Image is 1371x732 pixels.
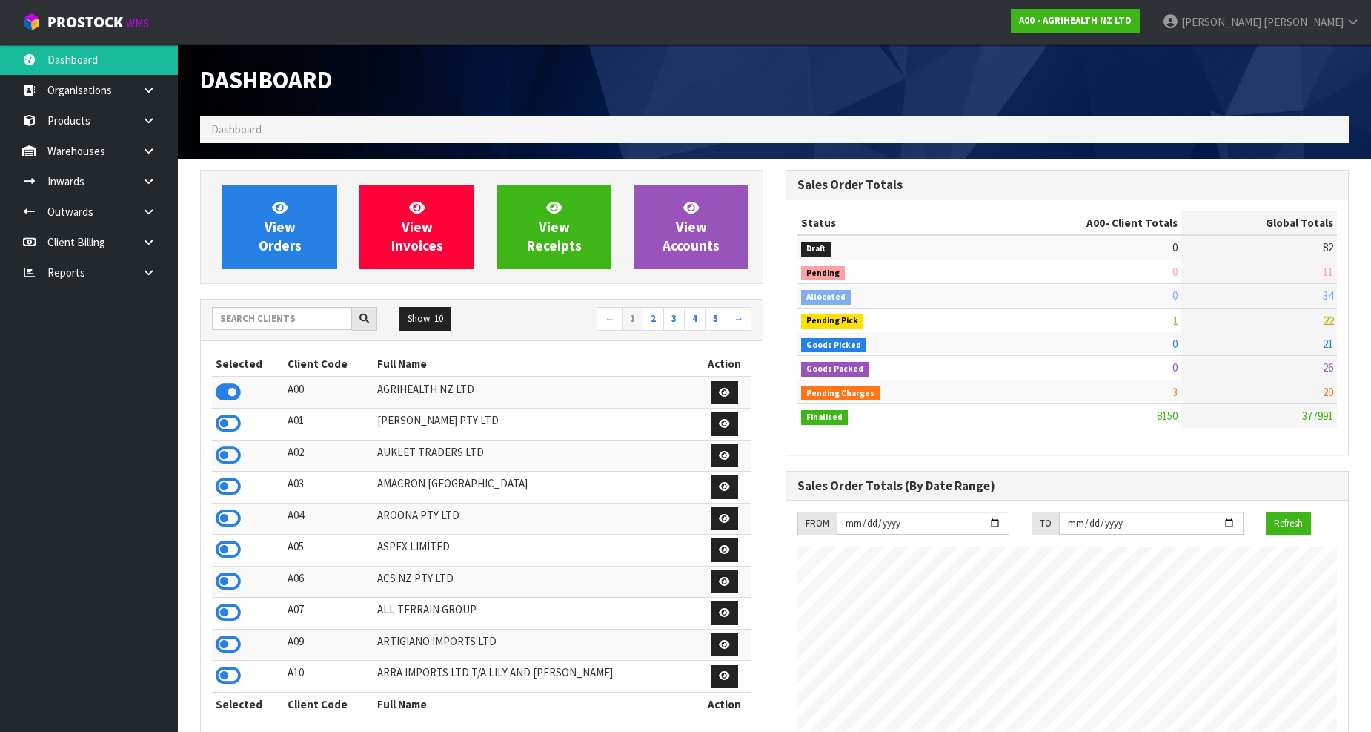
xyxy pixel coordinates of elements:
[284,629,374,661] td: A09
[212,307,352,330] input: Search clients
[374,661,697,693] td: ARRA IMPORTS LTD T/A LILY AND [PERSON_NAME]
[801,266,845,281] span: Pending
[797,479,1337,493] h3: Sales Order Totals (By Date Range)
[497,185,611,269] a: ViewReceipts
[47,13,123,32] span: ProStock
[797,512,837,535] div: FROM
[374,409,697,441] td: [PERSON_NAME] PTY LTD
[697,692,751,716] th: Action
[663,307,685,331] a: 3
[1172,385,1178,399] span: 3
[284,409,374,441] td: A01
[1323,240,1333,254] span: 82
[705,307,726,331] a: 5
[801,386,880,401] span: Pending Charges
[200,65,332,95] span: Dashboard
[212,692,284,716] th: Selected
[211,122,262,136] span: Dashboard
[1086,216,1105,230] span: A00
[284,535,374,567] td: A05
[797,211,976,235] th: Status
[212,352,284,376] th: Selected
[284,598,374,630] td: A07
[1323,337,1333,351] span: 21
[801,362,869,377] span: Goods Packed
[1323,288,1333,303] span: 34
[374,535,697,567] td: ASPEX LIMITED
[374,629,697,661] td: ARTIGIANO IMPORTS LTD
[663,199,720,254] span: View Accounts
[374,566,697,598] td: ACS NZ PTY LTD
[374,377,697,409] td: AGRIHEALTH NZ LTD
[374,472,697,504] td: AMACRON [GEOGRAPHIC_DATA]
[284,440,374,472] td: A02
[1172,265,1178,279] span: 0
[622,307,643,331] a: 1
[1157,409,1178,423] span: 8150
[1172,313,1178,327] span: 1
[1032,512,1059,535] div: TO
[284,661,374,693] td: A10
[597,307,623,331] a: ←
[684,307,706,331] a: 4
[1266,512,1311,535] button: Refresh
[284,692,374,716] th: Client Code
[527,199,582,254] span: View Receipts
[374,503,697,535] td: AROONA PTY LTD
[976,211,1181,235] th: - Client Totals
[1019,14,1132,27] strong: A00 - AGRIHEALTH NZ LTD
[284,566,374,598] td: A06
[359,185,474,269] a: ViewInvoices
[1172,360,1178,375] span: 0
[801,290,851,305] span: Allocated
[284,377,374,409] td: A00
[801,410,848,425] span: Finalised
[374,352,697,376] th: Full Name
[1323,360,1333,375] span: 26
[726,307,751,331] a: →
[1172,240,1178,254] span: 0
[801,338,866,353] span: Goods Picked
[697,352,751,376] th: Action
[801,314,863,329] span: Pending Pick
[1323,265,1333,279] span: 11
[259,199,302,254] span: View Orders
[222,185,337,269] a: ViewOrders
[1181,211,1337,235] th: Global Totals
[126,16,149,30] small: WMS
[1323,385,1333,399] span: 20
[1302,409,1333,423] span: 377991
[284,352,374,376] th: Client Code
[22,13,41,31] img: cube-alt.png
[1323,313,1333,327] span: 22
[1172,337,1178,351] span: 0
[399,307,451,331] button: Show: 10
[634,185,748,269] a: ViewAccounts
[374,598,697,630] td: ALL TERRAIN GROUP
[374,692,697,716] th: Full Name
[284,503,374,535] td: A04
[797,178,1337,192] h3: Sales Order Totals
[284,472,374,504] td: A03
[801,242,831,257] span: Draft
[493,307,751,333] nav: Page navigation
[1011,9,1140,33] a: A00 - AGRIHEALTH NZ LTD
[391,199,443,254] span: View Invoices
[1181,15,1261,29] span: [PERSON_NAME]
[374,440,697,472] td: AUKLET TRADERS LTD
[643,307,664,331] a: 2
[1264,15,1344,29] span: [PERSON_NAME]
[1172,288,1178,303] span: 0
